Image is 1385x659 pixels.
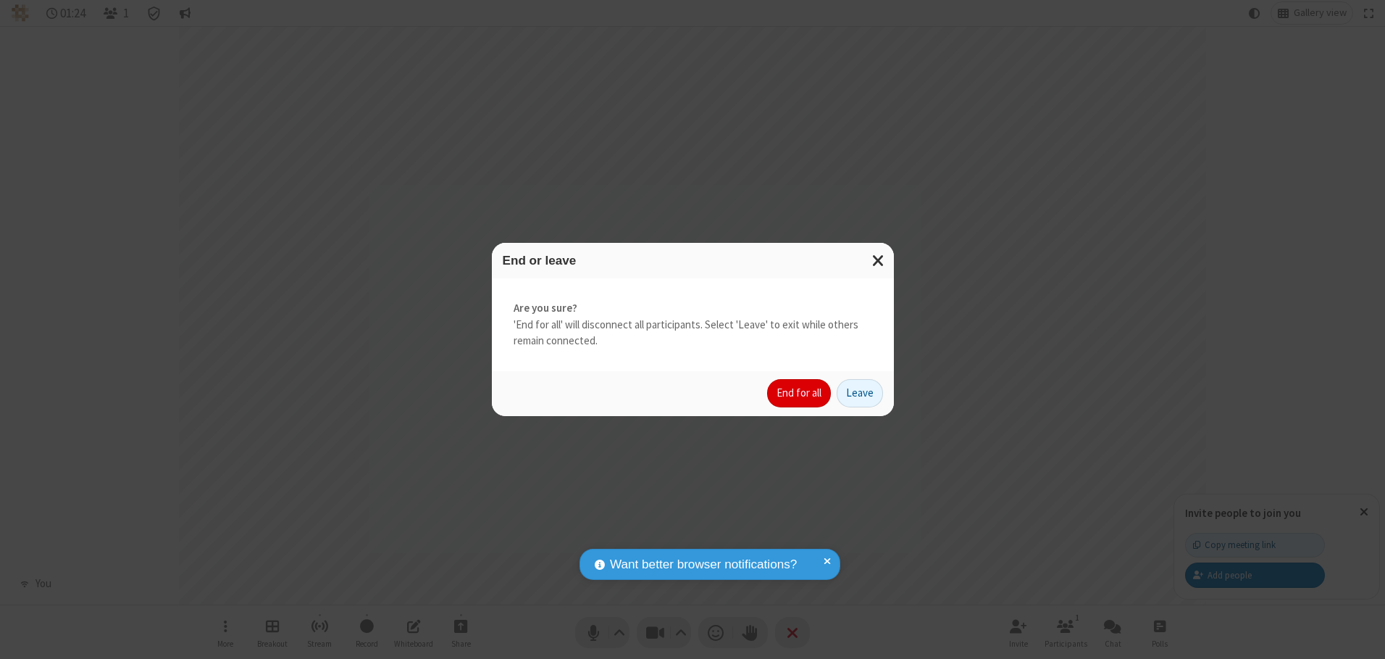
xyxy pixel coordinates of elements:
button: End for all [767,379,831,408]
button: Leave [837,379,883,408]
strong: Are you sure? [514,300,872,317]
button: Close modal [863,243,894,278]
h3: End or leave [503,254,883,268]
div: 'End for all' will disconnect all participants. Select 'Leave' to exit while others remain connec... [492,278,894,371]
span: Want better browser notifications? [610,555,797,574]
